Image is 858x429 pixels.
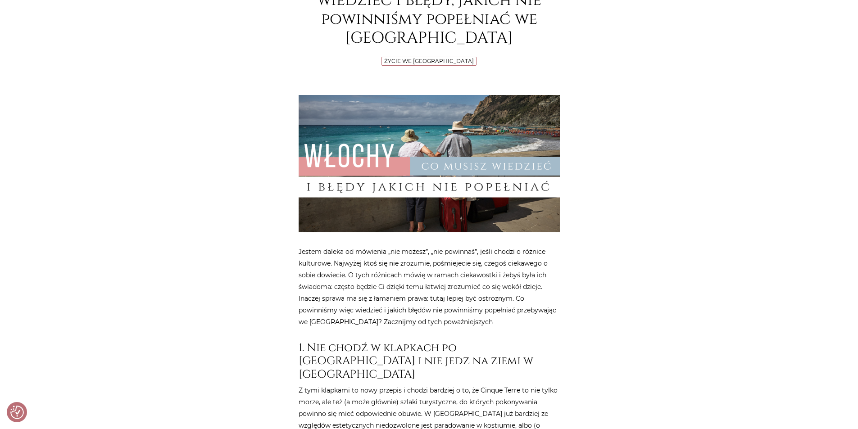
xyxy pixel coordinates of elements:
[10,406,24,419] button: Preferencje co do zgód
[299,246,560,328] p: Jestem daleka od mówienia „nie możesz”, „nie powinnaś”, jeśli chodzi o różnice kulturowe. Najwyże...
[384,58,474,64] a: Życie we [GEOGRAPHIC_DATA]
[299,341,560,381] h3: 1. Nie chodź w klapkach po [GEOGRAPHIC_DATA] i nie jedz na ziemi w [GEOGRAPHIC_DATA]
[10,406,24,419] img: Revisit consent button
